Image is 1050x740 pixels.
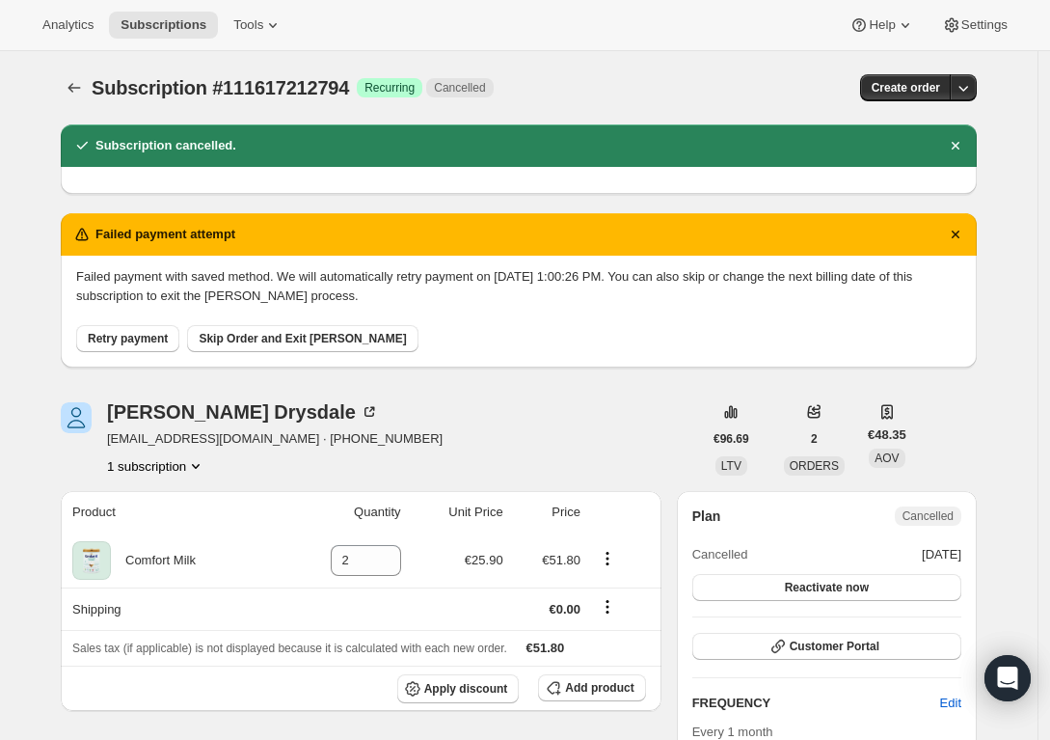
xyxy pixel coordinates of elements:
[107,402,379,422] div: [PERSON_NAME] Drysdale
[942,221,969,248] button: Dismiss notification
[42,17,94,33] span: Analytics
[407,491,509,534] th: Unit Price
[61,74,88,101] button: Subscriptions
[838,12,926,39] button: Help
[592,548,623,569] button: Product actions
[790,639,879,654] span: Customer Portal
[922,545,961,564] span: [DATE]
[187,325,417,352] button: Skip Order and Exit [PERSON_NAME]
[692,545,748,564] span: Cancelled
[61,402,92,433] span: Danielle Drysdale
[790,459,839,473] span: ORDERS
[111,551,196,570] div: Comfort Milk
[72,541,111,580] img: product img
[222,12,294,39] button: Tools
[860,74,952,101] button: Create order
[872,80,940,96] span: Create order
[364,80,415,96] span: Recurring
[233,17,263,33] span: Tools
[88,331,168,346] span: Retry payment
[702,425,761,452] button: €96.69
[692,725,773,739] span: Every 1 month
[721,459,741,473] span: LTV
[109,12,218,39] button: Subscriptions
[424,681,508,697] span: Apply discount
[692,507,721,526] h2: Plan
[397,674,520,703] button: Apply discount
[76,325,179,352] button: Retry payment
[72,642,507,655] span: Sales tax (if applicable) is not displayed because it is calculated with each new order.
[31,12,105,39] button: Analytics
[95,225,235,244] h2: Failed payment attempt
[785,580,869,595] span: Reactivate now
[542,553,580,567] span: €51.80
[692,633,961,660] button: Customer Portal
[902,508,954,524] span: Cancelled
[121,17,206,33] span: Subscriptions
[61,491,280,534] th: Product
[930,12,1019,39] button: Settings
[526,641,565,655] span: €51.80
[869,17,895,33] span: Help
[509,491,586,534] th: Price
[692,694,940,713] h2: FREQUENCY
[940,694,961,713] span: Edit
[280,491,407,534] th: Quantity
[95,136,236,155] h2: Subscription cancelled.
[434,80,485,96] span: Cancelled
[61,588,280,630] th: Shipping
[984,655,1031,701] div: Open Intercom Messenger
[107,456,205,476] button: Product actions
[799,425,829,452] button: 2
[107,429,443,449] span: [EMAIL_ADDRESS][DOMAIN_NAME] · [PHONE_NUMBER]
[549,602,580,617] span: €0.00
[961,17,1008,33] span: Settings
[811,431,818,447] span: 2
[592,596,623,617] button: Shipping actions
[875,452,899,465] span: AOV
[942,132,969,159] button: Dismiss notification
[565,680,633,696] span: Add product
[465,553,503,567] span: €25.90
[929,688,973,719] button: Edit
[538,674,645,701] button: Add product
[199,331,406,346] span: Skip Order and Exit [PERSON_NAME]
[713,431,749,447] span: €96.69
[92,77,349,98] span: Subscription #111617212794
[76,267,961,306] p: Failed payment with saved method. We will automatically retry payment on [DATE] 1:00:26 PM. You c...
[692,574,961,601] button: Reactivate now
[868,425,906,445] span: €48.35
